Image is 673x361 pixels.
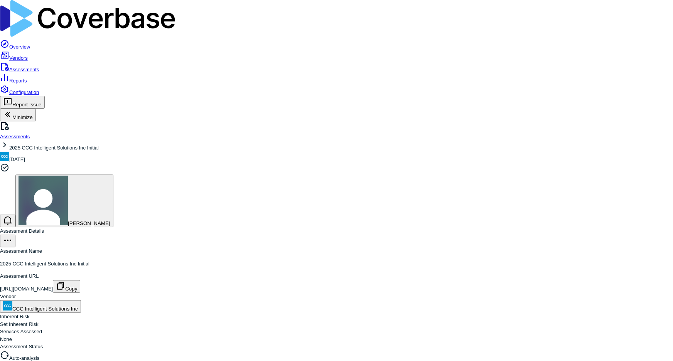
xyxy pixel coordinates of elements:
[53,280,80,293] button: Copy
[68,220,110,226] span: [PERSON_NAME]
[9,145,99,151] span: 2025 CCC Intelligent Solutions Inc Initial
[9,355,39,361] span: Auto-analysis
[12,306,78,312] span: CCC Intelligent Solutions Inc
[3,301,12,311] img: https://cccis.com/
[15,175,113,227] button: Chadd Myers avatar[PERSON_NAME]
[19,176,68,225] img: Chadd Myers avatar
[9,156,25,162] span: [DATE]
